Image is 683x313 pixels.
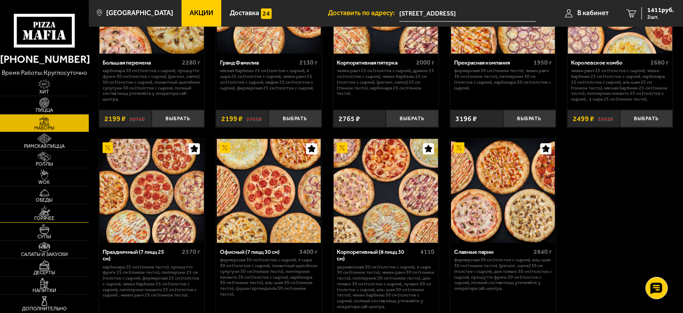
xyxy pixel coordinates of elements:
span: 3196 ₽ [455,115,477,122]
span: 1411 руб. [647,7,674,13]
button: Выбрать [152,110,204,127]
p: Карбонара 30 см (толстое с сыром), Прошутто Фунги 30 см (толстое с сыром), [PERSON_NAME] 30 см (т... [103,68,200,102]
p: Деревенская 30 см (толстое с сыром), 4 сыра 30 см (тонкое тесто), Чикен Ранч 30 см (тонкое тесто)... [337,264,435,310]
img: Корпоративный (8 пицц 30 см) [334,139,438,243]
p: Карбонара 25 см (тонкое тесто), Прошутто Фунги 25 см (тонкое тесто), Пепперони 25 см (толстое с с... [103,264,200,299]
a: АкционныйКорпоративный (8 пицц 30 см) [333,139,439,243]
span: 2199 ₽ [104,115,126,122]
span: 3400 г [299,248,318,256]
span: 2499 ₽ [573,115,594,122]
div: Славные парни [454,248,531,255]
div: Прекрасная компания [454,59,531,66]
span: 2280 г [182,59,200,66]
img: Акционный [454,142,464,153]
span: В кабинет [577,10,608,16]
div: Корпоративная пятерка [337,59,414,66]
a: АкционныйСлавные парни [450,139,556,243]
span: [GEOGRAPHIC_DATA] [106,10,173,16]
span: 2680 г [651,59,669,66]
input: Ваш адрес доставки [399,5,536,22]
p: Фермерская 30 см (тонкое тесто), Чикен Ранч 30 см (тонкое тесто), Пепперони 30 см (толстое с сыро... [454,68,552,91]
div: Офисный (7 пицц 30 см) [220,248,297,255]
img: Акционный [337,142,348,153]
span: 2000 г [417,59,435,66]
span: 1950 г [534,59,552,66]
img: Акционный [219,142,230,153]
img: Акционный [103,142,113,153]
img: Праздничный (7 пицц 25 см) [99,139,204,243]
span: 2199 ₽ [221,115,243,122]
span: 2130 г [299,59,318,66]
img: 15daf4d41897b9f0e9f617042186c801.svg [261,8,272,19]
s: 3076 ₽ [129,115,145,122]
div: Большая перемена [103,59,180,66]
button: Выбрать [386,110,439,127]
s: 3393 ₽ [598,115,613,122]
div: Праздничный (7 пицц 25 см) [103,248,180,262]
p: Чикен Ранч 25 см (толстое с сыром), Дракон 25 см (толстое с сыром), Чикен Барбекю 25 см (толстое ... [337,68,435,97]
button: Выбрать [503,110,556,127]
s: 2765 ₽ [246,115,262,122]
p: Мясная Барбекю 25 см (толстое с сыром), 4 сыра 25 см (толстое с сыром), Чикен Ранч 25 см (толстое... [220,68,318,91]
span: Доставить по адресу: [328,10,399,16]
a: АкционныйОфисный (7 пицц 30 см) [216,139,322,243]
div: Корпоративный (8 пицц 30 см) [337,248,418,262]
img: Офисный (7 пицц 30 см) [217,139,321,243]
span: Доставка [230,10,259,16]
div: Королевское комбо [571,59,648,66]
span: 2840 г [534,248,552,256]
button: Выбрать [620,110,673,127]
span: проспект Будённого, 19к2 [399,5,536,22]
span: 4110 [421,248,435,256]
span: 2 шт. [647,14,674,20]
div: Гранд Фамилиа [220,59,297,66]
p: Чикен Ранч 25 см (толстое с сыром), Чикен Барбекю 25 см (толстое с сыром), Карбонара 25 см (толст... [571,68,669,102]
a: АкционныйПраздничный (7 пицц 25 см) [99,139,205,243]
span: Акции [190,10,213,16]
span: 2570 г [182,248,200,256]
img: Славные парни [451,139,555,243]
p: Фермерская 30 см (толстое с сыром), 4 сыра 30 см (толстое с сыром), Пикантный цыплёнок сулугуни 3... [220,257,318,297]
button: Выбрать [269,110,321,127]
p: Фермерская 30 см (толстое с сыром), Аль-Шам 30 см (тонкое тесто), [PERSON_NAME] 30 см (толстое с ... [454,257,552,292]
span: 2765 ₽ [339,115,360,122]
